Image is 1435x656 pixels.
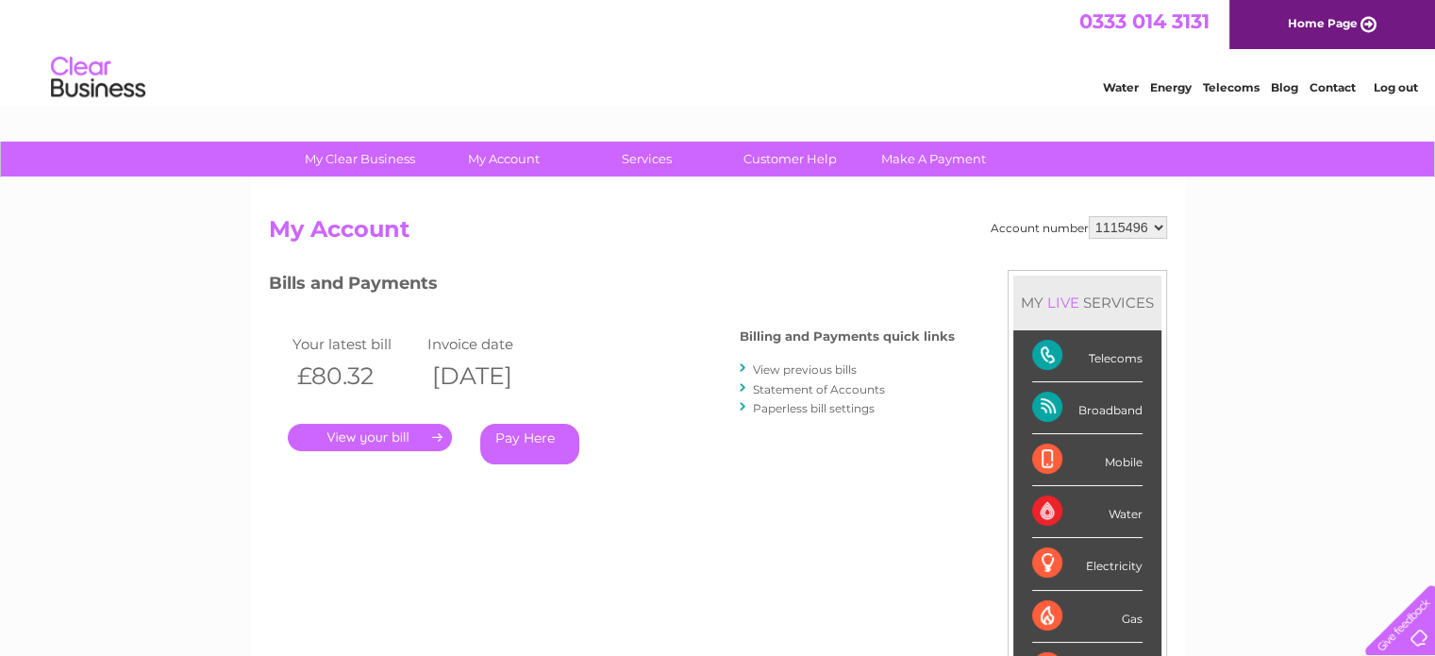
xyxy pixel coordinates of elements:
a: My Account [425,142,581,177]
div: Gas [1032,591,1143,643]
h3: Bills and Payments [269,270,955,303]
a: Statement of Accounts [753,382,885,396]
h4: Billing and Payments quick links [740,329,955,344]
div: Electricity [1032,538,1143,590]
a: Water [1103,80,1139,94]
a: My Clear Business [282,142,438,177]
h2: My Account [269,216,1167,252]
div: Telecoms [1032,330,1143,382]
td: Invoice date [423,331,559,357]
td: Your latest bill [288,331,424,357]
div: Water [1032,486,1143,538]
a: 0333 014 3131 [1079,9,1210,33]
a: Telecoms [1203,80,1260,94]
th: £80.32 [288,357,424,395]
img: logo.png [50,49,146,107]
th: [DATE] [423,357,559,395]
a: Make A Payment [856,142,1011,177]
a: . [288,424,452,451]
a: Customer Help [712,142,868,177]
a: Paperless bill settings [753,401,875,415]
div: Clear Business is a trading name of Verastar Limited (registered in [GEOGRAPHIC_DATA] No. 3667643... [273,10,1164,92]
a: Pay Here [480,424,579,464]
a: Energy [1150,80,1192,94]
div: Account number [991,216,1167,239]
a: Services [569,142,725,177]
div: Broadband [1032,382,1143,434]
a: Log out [1373,80,1417,94]
div: LIVE [1043,294,1083,311]
div: MY SERVICES [1013,276,1161,329]
a: Blog [1271,80,1298,94]
a: View previous bills [753,362,857,377]
a: Contact [1310,80,1356,94]
div: Mobile [1032,434,1143,486]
